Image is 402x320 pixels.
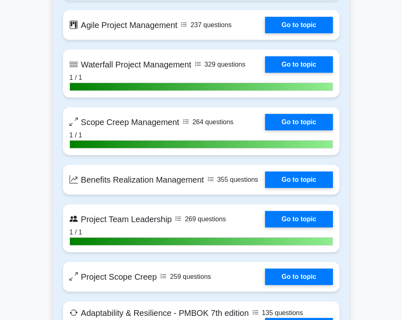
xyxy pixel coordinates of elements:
a: Go to topic [265,269,332,285]
a: Go to topic [265,211,332,227]
a: Go to topic [265,56,332,73]
a: Go to topic [265,114,332,130]
a: Go to topic [265,172,332,188]
a: Go to topic [265,17,332,33]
